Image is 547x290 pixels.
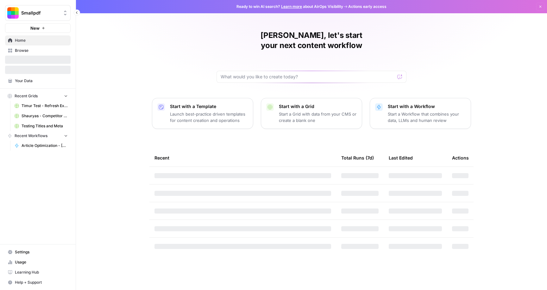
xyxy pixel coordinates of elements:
[5,277,71,287] button: Help + Support
[279,111,357,124] p: Start a Grid with data from your CMS or create a blank one
[152,98,253,129] button: Start with a TemplateLaunch best-practice driven templates for content creation and operations
[12,101,71,111] a: Timur Test - Refresh Existing Content
[154,149,331,166] div: Recent
[341,149,374,166] div: Total Runs (7d)
[12,121,71,131] a: Testing Titles and Meta
[22,113,68,119] span: Shauryas - Competitor Analysis (Different Languages) Grid
[5,76,71,86] a: Your Data
[5,267,71,277] a: Learning Hub
[388,103,466,110] p: Start with a Workflow
[370,98,471,129] button: Start with a WorkflowStart a Workflow that combines your data, LLMs and human review
[15,78,68,84] span: Your Data
[261,98,362,129] button: Start with a GridStart a Grid with data from your CMS or create a blank one
[5,5,71,21] button: Workspace: Smallpdf
[15,48,68,53] span: Browse
[15,269,68,275] span: Learning Hub
[15,93,38,99] span: Recent Grids
[5,247,71,257] a: Settings
[22,123,68,129] span: Testing Titles and Meta
[15,280,68,285] span: Help + Support
[281,4,302,9] a: Learn more
[236,4,343,9] span: Ready to win AI search? about AirOps Visibility
[22,103,68,109] span: Timur Test - Refresh Existing Content
[5,35,71,45] a: Home
[5,23,71,33] button: New
[452,149,469,166] div: Actions
[279,103,357,110] p: Start with a Grid
[15,133,47,139] span: Recent Workflows
[170,111,248,124] p: Launch best-practice driven templates for content creation and operations
[348,4,387,9] span: Actions early access
[170,103,248,110] p: Start with a Template
[221,74,395,80] input: What would you like to create today?
[21,10,60,16] span: Smallpdf
[217,30,406,51] h1: [PERSON_NAME], let's start your next content workflow
[388,111,466,124] p: Start a Workflow that combines your data, LLMs and human review
[389,149,413,166] div: Last Edited
[7,7,19,19] img: Smallpdf Logo
[5,131,71,141] button: Recent Workflows
[15,259,68,265] span: Usage
[12,141,71,151] a: Article Optimization - [PERSON_NAME]
[5,257,71,267] a: Usage
[15,249,68,255] span: Settings
[15,38,68,43] span: Home
[5,45,71,56] a: Browse
[12,111,71,121] a: Shauryas - Competitor Analysis (Different Languages) Grid
[22,143,68,148] span: Article Optimization - [PERSON_NAME]
[30,25,40,31] span: New
[5,91,71,101] button: Recent Grids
